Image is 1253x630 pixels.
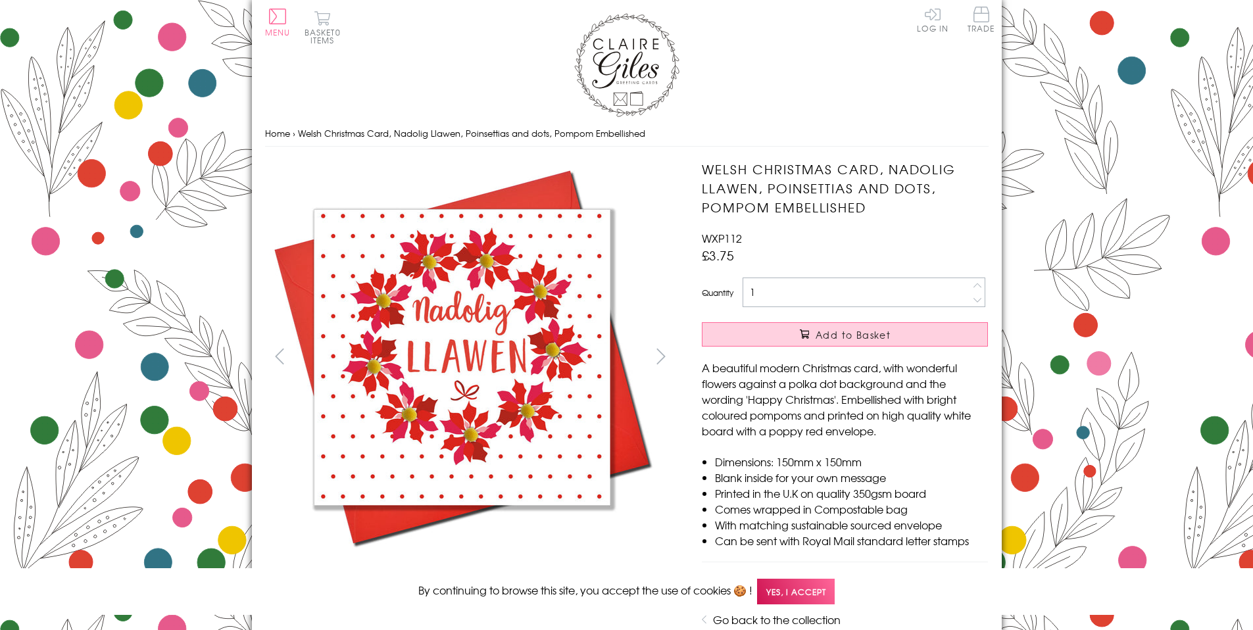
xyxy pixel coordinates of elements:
[757,579,835,604] span: Yes, I accept
[702,230,742,246] span: WXP112
[715,501,988,517] li: Comes wrapped in Compostable bag
[702,322,988,347] button: Add to Basket
[715,470,988,485] li: Blank inside for your own message
[702,246,734,264] span: £3.75
[702,287,733,299] label: Quantity
[265,9,291,36] button: Menu
[646,341,676,371] button: next
[715,517,988,533] li: With matching sustainable sourced envelope
[265,341,295,371] button: prev
[298,127,645,139] span: Welsh Christmas Card, Nadolig Llawen, Poinsettias and dots, Pompom Embellished
[816,328,891,341] span: Add to Basket
[305,11,341,44] button: Basket0 items
[265,127,290,139] a: Home
[715,485,988,501] li: Printed in the U.K on quality 350gsm board
[264,160,659,554] img: Welsh Christmas Card, Nadolig Llawen, Poinsettias and dots, Pompom Embellished
[917,7,948,32] a: Log In
[265,26,291,38] span: Menu
[676,160,1070,475] img: Welsh Christmas Card, Nadolig Llawen, Poinsettias and dots, Pompom Embellished
[293,127,295,139] span: ›
[715,454,988,470] li: Dimensions: 150mm x 150mm
[968,7,995,35] a: Trade
[310,26,341,46] span: 0 items
[702,160,988,216] h1: Welsh Christmas Card, Nadolig Llawen, Poinsettias and dots, Pompom Embellished
[713,612,841,627] a: Go back to the collection
[715,533,988,548] li: Can be sent with Royal Mail standard letter stamps
[702,360,988,439] p: A beautiful modern Christmas card, with wonderful flowers against a polka dot background and the ...
[265,120,989,147] nav: breadcrumbs
[574,13,679,117] img: Claire Giles Greetings Cards
[968,7,995,32] span: Trade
